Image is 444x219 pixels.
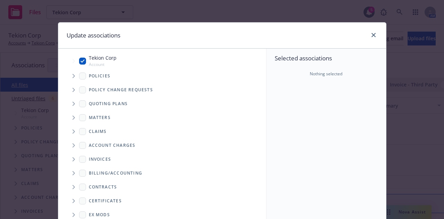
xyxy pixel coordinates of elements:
[89,157,111,161] span: Invoices
[89,185,117,189] span: Contracts
[310,71,342,77] span: Nothing selected
[89,88,153,92] span: Policy change requests
[89,213,110,217] span: Ex Mods
[89,102,128,106] span: Quoting plans
[89,116,111,120] span: Matters
[89,171,143,175] span: Billing/Accounting
[89,143,136,148] span: Account charges
[89,61,117,67] span: Account
[67,31,120,40] h1: Update associations
[58,53,266,166] div: Tree Example
[275,54,378,62] span: Selected associations
[89,199,122,203] span: Certificates
[89,54,117,61] span: Tekion Corp
[89,74,111,78] span: Policies
[369,31,378,39] a: close
[89,129,107,134] span: Claims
